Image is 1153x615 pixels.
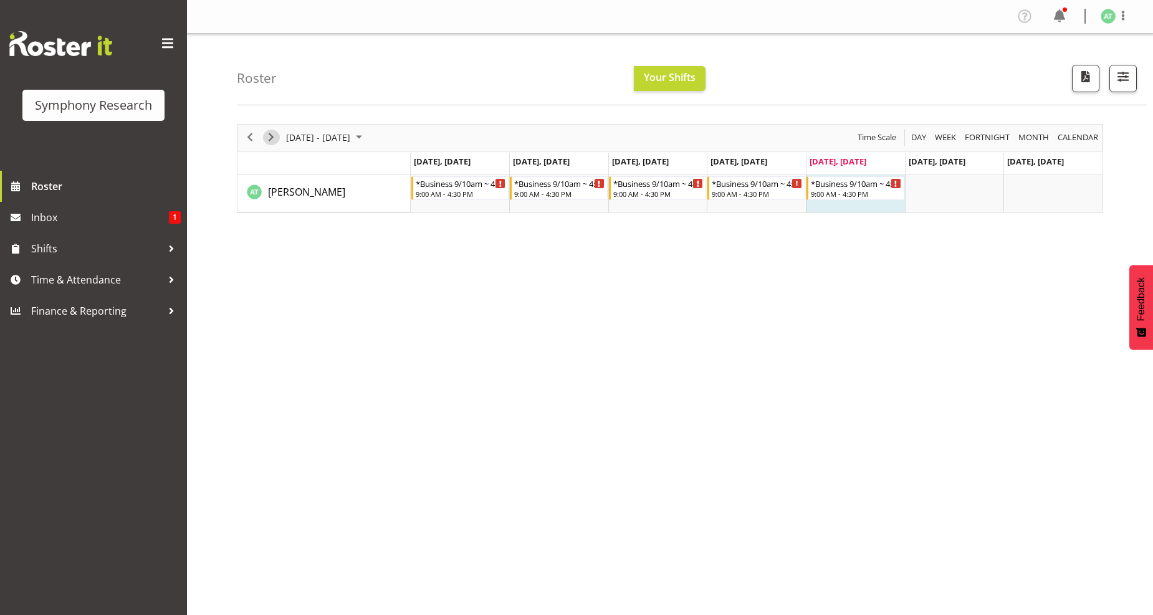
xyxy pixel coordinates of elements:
span: calendar [1056,130,1099,145]
div: 9:00 AM - 4:30 PM [613,189,704,199]
div: *Business 9/10am ~ 4:30pm [416,177,506,189]
h4: Roster [237,71,277,85]
div: 9:00 AM - 4:30 PM [416,189,506,199]
div: Angela Tunnicliffe"s event - *Business 9/10am ~ 4:30pm Begin From Monday, August 18, 2025 at 9:00... [411,176,509,200]
span: Day [910,130,927,145]
span: Month [1017,130,1050,145]
button: Download a PDF of the roster according to the set date range. [1072,65,1099,92]
span: [DATE], [DATE] [1007,156,1064,167]
button: Time Scale [856,130,899,145]
span: [DATE], [DATE] [414,156,471,167]
span: Time & Attendance [31,270,162,289]
div: *Business 9/10am ~ 4:30pm [811,177,901,189]
span: [DATE], [DATE] [909,156,965,167]
span: [DATE], [DATE] [612,156,669,167]
a: [PERSON_NAME] [268,184,345,199]
button: Timeline Month [1017,130,1051,145]
div: August 18 - 24, 2025 [282,125,370,151]
table: Timeline Week of August 22, 2025 [411,175,1103,212]
div: previous period [239,125,261,151]
div: next period [261,125,282,151]
span: [PERSON_NAME] [268,185,345,199]
button: Timeline Day [909,130,929,145]
div: 9:00 AM - 4:30 PM [514,189,605,199]
span: Feedback [1136,277,1147,321]
img: Rosterit website logo [9,31,112,56]
div: Angela Tunnicliffe"s event - *Business 9/10am ~ 4:30pm Begin From Friday, August 22, 2025 at 9:00... [806,176,904,200]
button: August 2025 [284,130,368,145]
img: angela-tunnicliffe1838.jpg [1101,9,1116,24]
div: Symphony Research [35,96,152,115]
span: Your Shifts [644,70,696,84]
button: Your Shifts [634,66,706,91]
button: Timeline Week [933,130,959,145]
button: Next [263,130,280,145]
span: 1 [169,211,181,224]
span: [DATE] - [DATE] [285,130,352,145]
span: [DATE], [DATE] [513,156,570,167]
div: *Business 9/10am ~ 4:30pm [514,177,605,189]
div: Timeline Week of August 22, 2025 [237,124,1103,213]
span: Finance & Reporting [31,302,162,320]
button: Fortnight [963,130,1012,145]
span: Roster [31,177,181,196]
button: Filter Shifts [1109,65,1137,92]
button: Previous [242,130,259,145]
div: *Business 9/10am ~ 4:30pm [712,177,802,189]
span: Fortnight [964,130,1011,145]
div: Angela Tunnicliffe"s event - *Business 9/10am ~ 4:30pm Begin From Tuesday, August 19, 2025 at 9:0... [510,176,608,200]
div: 9:00 AM - 4:30 PM [712,189,802,199]
span: Shifts [31,239,162,258]
span: Time Scale [856,130,897,145]
span: [DATE], [DATE] [810,156,866,167]
span: Inbox [31,208,169,227]
span: [DATE], [DATE] [710,156,767,167]
span: Week [934,130,957,145]
td: Angela Tunnicliffe resource [237,175,411,212]
div: 9:00 AM - 4:30 PM [811,189,901,199]
button: Feedback - Show survey [1129,265,1153,350]
div: Angela Tunnicliffe"s event - *Business 9/10am ~ 4:30pm Begin From Thursday, August 21, 2025 at 9:... [707,176,805,200]
button: Month [1056,130,1101,145]
div: *Business 9/10am ~ 4:30pm [613,177,704,189]
div: Angela Tunnicliffe"s event - *Business 9/10am ~ 4:30pm Begin From Wednesday, August 20, 2025 at 9... [609,176,707,200]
